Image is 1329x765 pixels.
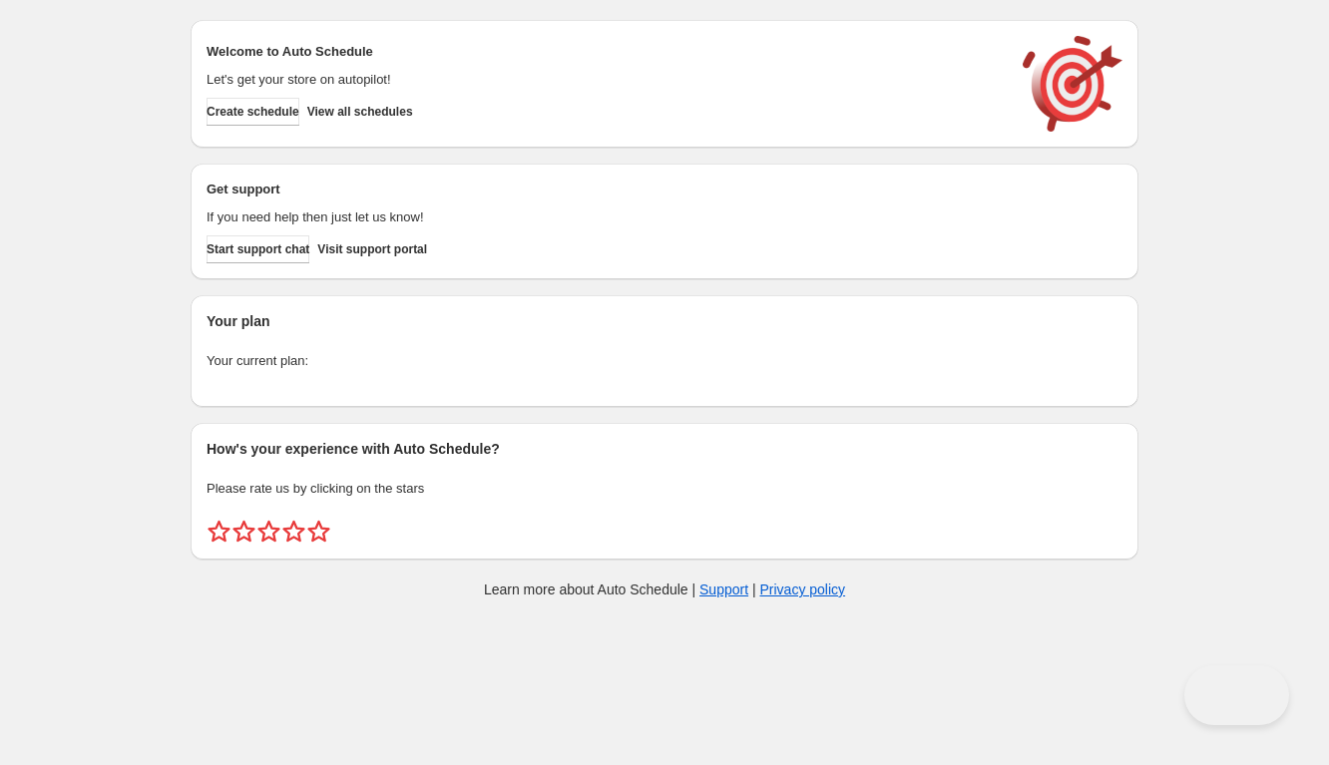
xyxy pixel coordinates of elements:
span: Start support chat [207,241,309,257]
iframe: Toggle Customer Support [1184,665,1289,725]
button: View all schedules [307,98,413,126]
h2: Your plan [207,311,1122,331]
p: Learn more about Auto Schedule | | [484,579,845,599]
p: If you need help then just let us know! [207,207,1003,227]
a: Start support chat [207,235,309,263]
a: Support [699,581,748,597]
span: Create schedule [207,104,299,120]
span: Visit support portal [317,241,427,257]
a: Privacy policy [760,581,846,597]
h2: How's your experience with Auto Schedule? [207,439,1122,459]
p: Your current plan: [207,351,1122,371]
h2: Welcome to Auto Schedule [207,42,1003,62]
span: View all schedules [307,104,413,120]
a: Visit support portal [317,235,427,263]
p: Let's get your store on autopilot! [207,70,1003,90]
button: Create schedule [207,98,299,126]
p: Please rate us by clicking on the stars [207,479,1122,499]
h2: Get support [207,180,1003,199]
